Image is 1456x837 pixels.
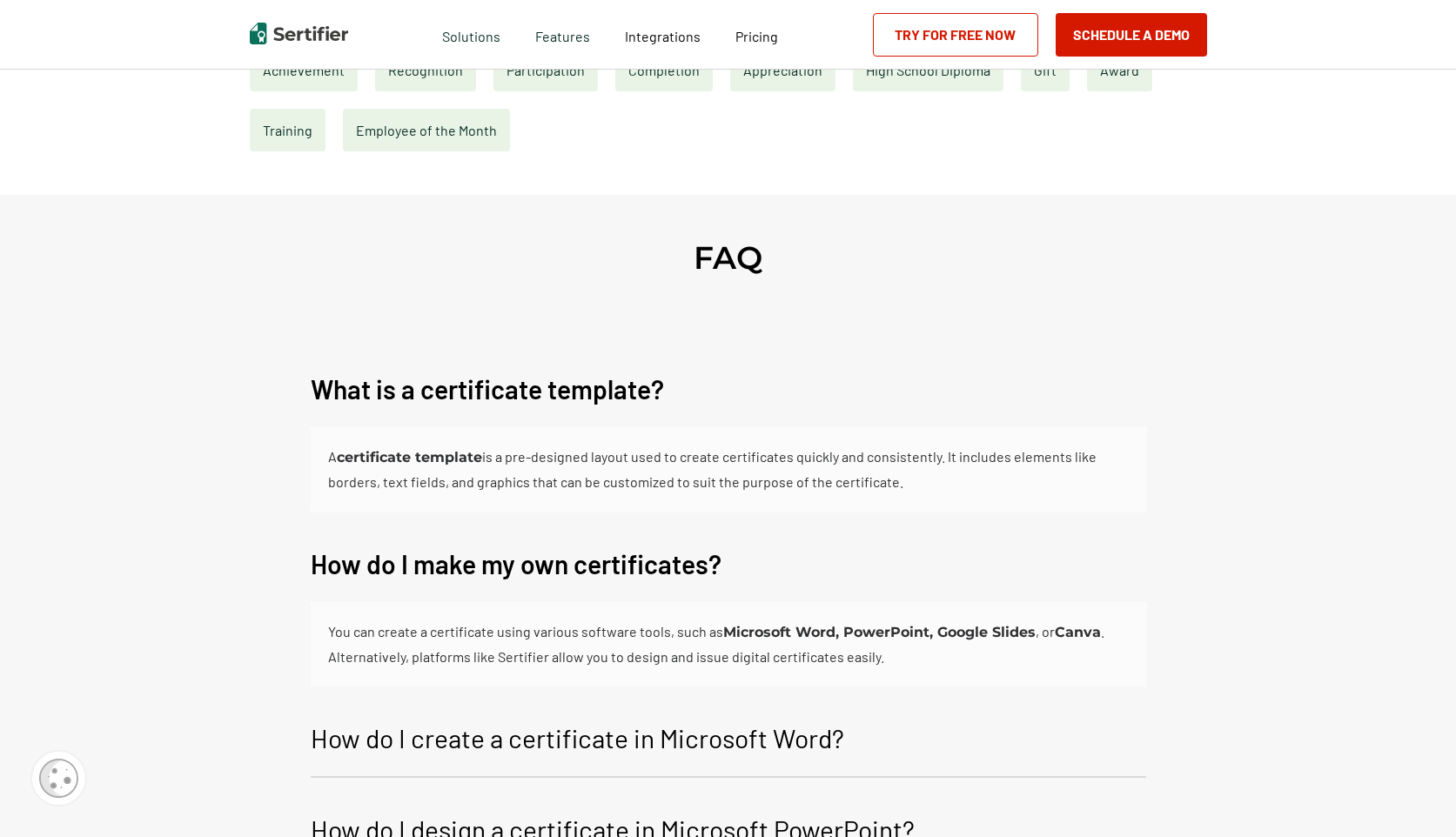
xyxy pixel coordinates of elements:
[615,49,713,91] a: Completion
[328,619,1129,670] div: You can create a certificate using various software tools, such as , or . Alternatively, platform...
[625,23,701,45] a: Integrations
[873,13,1038,57] a: Try for Free Now
[311,427,1146,512] div: What is a certificate template?
[311,543,721,585] p: How do I make my own certificates?
[375,49,476,91] a: Recognition
[442,23,500,45] span: Solutions
[250,23,348,44] img: Sertifier | Digital Credentialing Platform
[311,704,1146,778] button: How do I create a certificate in Microsoft Word?
[535,23,590,45] span: Features
[625,28,701,44] span: Integrations
[311,355,1146,427] button: What is a certificate template?
[337,449,482,465] b: certificate template
[311,368,664,410] p: What is a certificate template?
[1056,13,1207,57] button: Schedule a Demo
[694,238,762,277] h2: FAQ
[493,49,598,91] a: Participation
[730,49,835,91] a: Appreciation
[735,23,778,45] a: Pricing
[1369,753,1456,837] iframe: Chat Widget
[1055,624,1101,640] b: Canva
[853,49,1003,91] a: High School Diploma
[343,109,510,151] a: Employee of the Month
[311,530,1146,602] button: How do I make my own certificates?
[723,624,1036,640] b: Microsoft Word, PowerPoint, Google Slides
[735,28,778,44] span: Pricing
[250,49,358,91] a: Achievement
[311,717,844,759] p: How do I create a certificate in Microsoft Word?
[311,602,1146,687] div: How do I make my own certificates?
[1087,49,1152,91] a: Award
[39,759,78,798] img: Cookie Popup Icon
[1021,49,1070,91] a: Gift
[328,445,1129,495] div: A is a pre-designed layout used to create certificates quickly and consistently. It includes elem...
[250,109,325,151] a: Training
